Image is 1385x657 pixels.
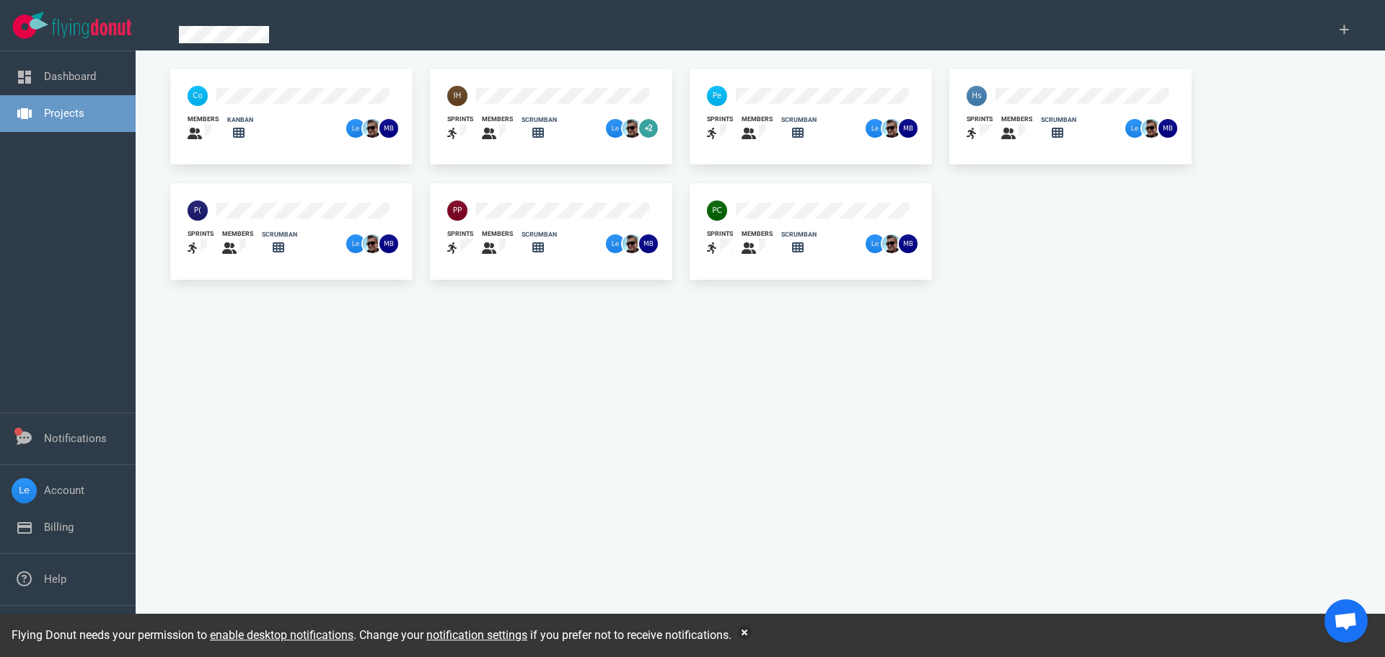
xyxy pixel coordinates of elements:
a: members [482,229,513,257]
a: members [742,115,773,143]
div: members [742,229,773,239]
a: members [742,229,773,257]
a: members [1001,115,1032,143]
img: 26 [882,119,901,138]
img: 40 [447,200,467,221]
img: 26 [606,234,625,253]
a: Projects [44,107,84,120]
img: 26 [882,234,901,253]
a: notification settings [426,628,527,642]
img: Flying Donut text logo [52,19,131,38]
div: scrumban [781,115,817,125]
img: 40 [707,200,727,221]
img: 26 [606,119,625,138]
img: 26 [346,234,365,253]
a: enable desktop notifications [210,628,353,642]
div: members [188,115,219,124]
img: 26 [623,234,641,253]
img: 26 [1142,119,1161,138]
a: Help [44,573,66,586]
div: members [1001,115,1032,124]
a: sprints [707,229,733,257]
div: sprints [447,115,473,124]
img: 26 [899,234,918,253]
img: 26 [379,234,398,253]
span: . Change your if you prefer not to receive notifications. [353,628,731,642]
div: sprints [967,115,993,124]
img: 26 [639,234,658,253]
div: members [222,229,253,239]
img: 40 [188,86,208,106]
div: scrumban [262,230,297,239]
img: 40 [188,200,208,221]
a: sprints [188,229,214,257]
a: members [188,115,219,143]
img: 26 [1125,119,1144,138]
a: sprints [707,115,733,143]
text: +2 [645,124,652,132]
img: 26 [1158,119,1177,138]
a: Dashboard [44,70,96,83]
div: sprints [188,229,214,239]
a: Billing [44,521,74,534]
a: members [222,229,253,257]
img: 26 [363,119,382,138]
a: Notifications [44,432,107,445]
img: 40 [967,86,987,106]
img: 26 [899,119,918,138]
img: 26 [623,119,641,138]
a: sprints [447,229,473,257]
div: sprints [707,229,733,239]
span: Flying Donut needs your permission to [12,628,353,642]
a: sprints [967,115,993,143]
div: members [742,115,773,124]
img: 26 [379,119,398,138]
img: 40 [707,86,727,106]
a: members [482,115,513,143]
img: 26 [363,234,382,253]
a: Account [44,484,84,497]
div: kanban [227,115,253,125]
a: sprints [447,115,473,143]
div: Open de chat [1324,599,1368,643]
div: members [482,115,513,124]
div: sprints [447,229,473,239]
img: 26 [866,234,884,253]
img: 40 [447,86,467,106]
div: members [482,229,513,239]
div: scrumban [781,230,817,239]
div: scrumban [522,115,557,125]
img: 26 [866,119,884,138]
div: scrumban [1041,115,1076,125]
div: scrumban [522,230,557,239]
div: sprints [707,115,733,124]
img: 26 [346,119,365,138]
